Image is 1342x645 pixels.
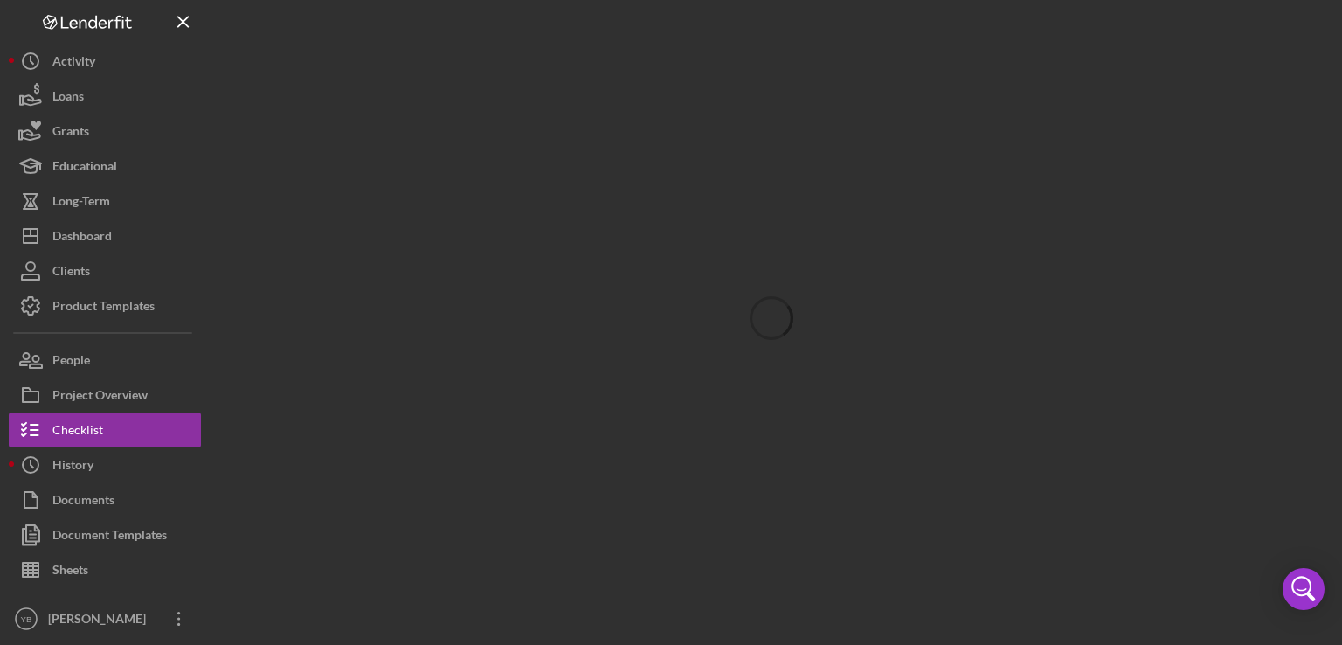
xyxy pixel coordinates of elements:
[9,184,201,218] button: Long-Term
[9,288,201,323] button: Product Templates
[52,288,155,328] div: Product Templates
[52,378,148,417] div: Project Overview
[52,149,117,188] div: Educational
[9,552,201,587] button: Sheets
[52,482,114,522] div: Documents
[52,413,103,452] div: Checklist
[9,44,201,79] button: Activity
[9,517,201,552] button: Document Templates
[44,601,157,641] div: [PERSON_NAME]
[9,114,201,149] button: Grants
[21,614,32,624] text: YB
[9,343,201,378] button: People
[9,253,201,288] button: Clients
[52,343,90,382] div: People
[9,447,201,482] button: History
[52,447,93,487] div: History
[52,79,84,118] div: Loans
[9,79,201,114] button: Loans
[9,218,201,253] button: Dashboard
[9,482,201,517] button: Documents
[9,149,201,184] button: Educational
[9,378,201,413] button: Project Overview
[52,114,89,153] div: Grants
[52,517,167,557] div: Document Templates
[52,184,110,223] div: Long-Term
[52,253,90,293] div: Clients
[52,44,95,83] div: Activity
[9,413,201,447] button: Checklist
[52,552,88,592] div: Sheets
[1283,568,1325,610] div: Open Intercom Messenger
[9,601,201,636] button: YB[PERSON_NAME]
[52,218,112,258] div: Dashboard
